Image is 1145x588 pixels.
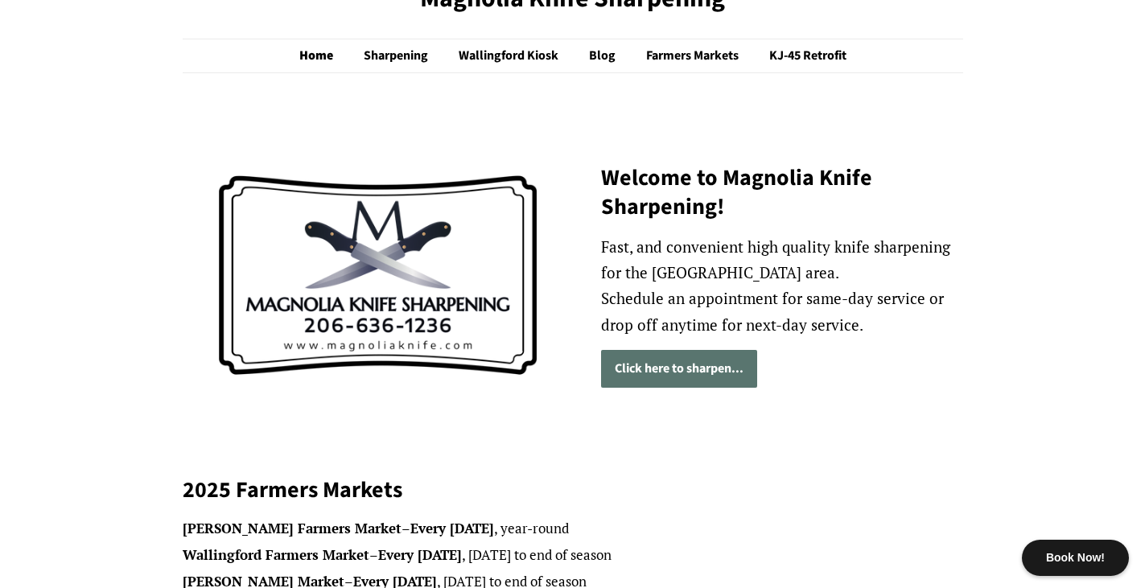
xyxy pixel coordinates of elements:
h2: Welcome to Magnolia Knife Sharpening! [601,163,963,222]
a: Blog [577,39,632,72]
div: Book Now! [1022,540,1129,576]
li: – , [DATE] to end of season [183,544,963,567]
a: Home [299,39,349,72]
strong: Every [DATE] [410,519,494,537]
li: – , year-round [183,517,963,541]
a: Sharpening [352,39,444,72]
a: Farmers Markets [634,39,755,72]
strong: Wallingford Farmers Market [183,545,369,564]
strong: [PERSON_NAME] Farmers Market [183,519,402,537]
a: Click here to sharpen... [601,350,757,388]
h2: 2025 Farmers Markets [183,475,963,504]
p: Fast, and convenient high quality knife sharpening for the [GEOGRAPHIC_DATA] area. Schedule an ap... [601,234,963,338]
strong: Every [DATE] [378,545,462,564]
a: Wallingford Kiosk [447,39,575,72]
a: KJ-45 Retrofit [757,39,846,72]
